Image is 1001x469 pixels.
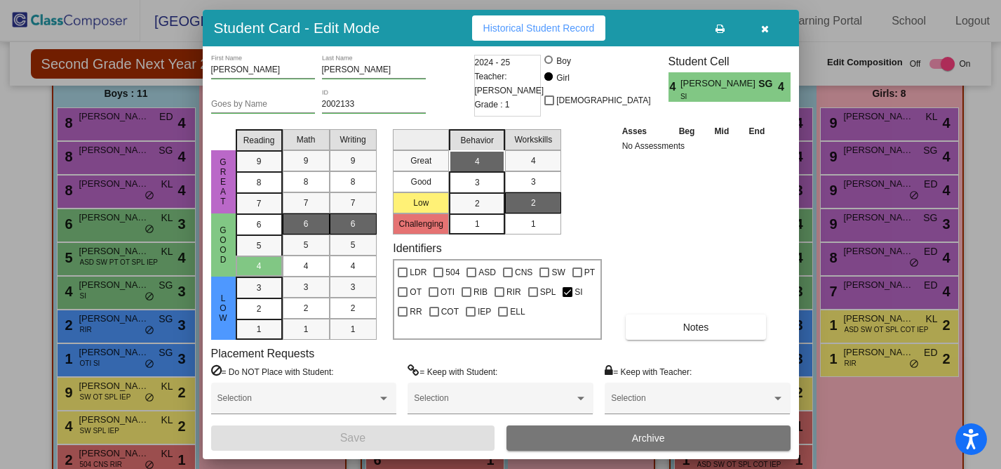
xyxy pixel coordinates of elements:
span: 4 [531,154,536,167]
span: Historical Student Record [483,22,595,34]
span: RIB [473,284,488,300]
span: 3 [531,176,536,188]
span: 4 [304,260,309,272]
span: 6 [257,218,262,231]
span: 8 [257,176,262,189]
span: 1 [531,218,536,230]
h3: Student Card - Edit Mode [214,19,380,37]
span: PT [584,264,595,281]
span: 3 [475,176,480,189]
label: Placement Requests [211,347,315,360]
span: 4 [778,79,790,95]
div: Boy [556,55,571,67]
span: Math [297,133,316,146]
span: LDR [410,264,426,281]
span: ELL [510,303,525,320]
span: Good [217,225,229,265]
span: IEP [478,303,491,320]
span: 2 [257,303,262,315]
span: 8 [304,176,309,188]
span: [PERSON_NAME] [680,77,758,91]
span: Low [217,293,229,323]
label: = Keep with Student: [408,364,497,378]
span: SI [575,284,582,300]
span: Notes [683,322,709,333]
span: 3 [304,281,309,293]
span: 6 [304,218,309,230]
span: 504 [445,264,459,281]
span: 1 [475,218,480,230]
button: Historical Student Record [472,15,606,41]
span: 6 [351,218,356,230]
span: 7 [257,197,262,210]
span: 4 [475,155,480,168]
span: 4 [351,260,356,272]
span: Great [217,157,229,206]
span: SG [758,77,778,91]
span: Grade : 1 [475,98,510,112]
span: 9 [351,154,356,167]
button: Save [211,425,495,451]
span: 2 [475,197,480,210]
th: Mid [705,124,739,139]
button: Notes [626,315,767,340]
span: 2 [304,302,309,315]
div: Girl [556,72,570,84]
span: CNS [515,264,532,281]
label: Identifiers [393,242,441,255]
span: 1 [257,323,262,336]
span: 7 [351,197,356,209]
span: 2 [351,302,356,315]
span: OT [410,284,422,300]
span: Save [340,432,365,444]
span: SW [551,264,565,281]
span: Workskills [514,133,552,146]
span: 2024 - 25 [475,55,511,70]
input: goes by name [211,100,315,110]
span: OTI [441,284,455,300]
span: 3 [257,282,262,294]
span: Archive [632,432,665,444]
span: COT [441,303,459,320]
span: 5 [257,239,262,252]
span: Behavior [461,134,494,147]
span: ASD [478,264,496,281]
span: 5 [351,239,356,251]
label: = Keep with Teacher: [605,364,692,378]
span: 4 [257,260,262,272]
span: 1 [304,323,309,336]
span: [DEMOGRAPHIC_DATA] [556,92,650,109]
span: 7 [304,197,309,209]
span: 4 [669,79,680,95]
span: 9 [304,154,309,167]
td: No Assessments [619,139,775,153]
button: Archive [506,425,791,451]
h3: Student Cell [669,55,791,68]
span: Teacher: [PERSON_NAME] [475,70,544,98]
label: = Do NOT Place with Student: [211,364,334,378]
span: 9 [257,155,262,168]
input: Enter ID [322,100,426,110]
span: Reading [243,134,275,147]
span: RIR [506,284,521,300]
span: 1 [351,323,356,336]
span: Writing [340,133,365,146]
span: 2 [531,197,536,209]
span: RR [410,303,422,320]
span: 8 [351,176,356,188]
th: Beg [669,124,705,139]
th: Asses [619,124,669,139]
span: SI [680,91,748,102]
span: 3 [351,281,356,293]
span: 5 [304,239,309,251]
span: SPL [540,284,556,300]
th: End [739,124,775,139]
